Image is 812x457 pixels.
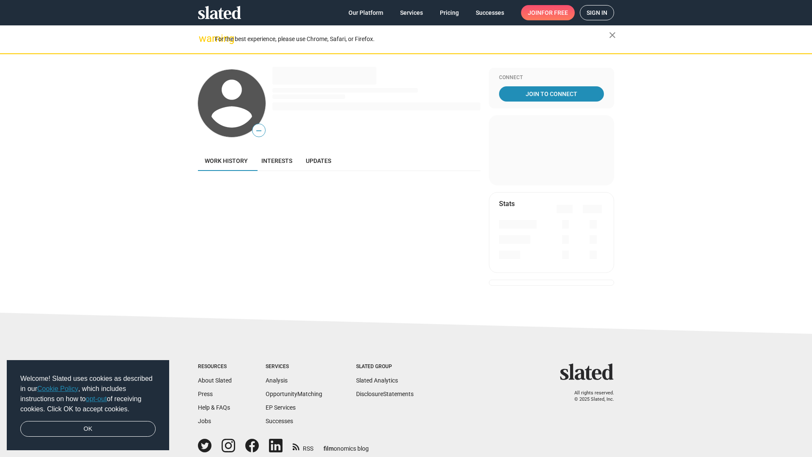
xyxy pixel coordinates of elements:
[198,404,230,411] a: Help & FAQs
[20,374,156,414] span: Welcome! Slated uses cookies as described in our , which includes instructions on how to of recei...
[198,377,232,384] a: About Slated
[342,5,390,20] a: Our Platform
[20,421,156,437] a: dismiss cookie message
[565,390,614,402] p: All rights reserved. © 2025 Slated, Inc.
[469,5,511,20] a: Successes
[356,363,414,370] div: Slated Group
[266,391,322,397] a: OpportunityMatching
[266,363,322,370] div: Services
[356,377,398,384] a: Slated Analytics
[476,5,504,20] span: Successes
[324,438,369,453] a: filmonomics blog
[393,5,430,20] a: Services
[499,74,604,81] div: Connect
[198,151,255,171] a: Work history
[499,86,604,102] a: Join To Connect
[499,199,515,208] mat-card-title: Stats
[400,5,423,20] span: Services
[37,385,78,392] a: Cookie Policy
[266,418,293,424] a: Successes
[86,395,107,402] a: opt-out
[205,157,248,164] span: Work history
[521,5,575,20] a: Joinfor free
[607,30,617,40] mat-icon: close
[324,445,334,452] span: film
[261,157,292,164] span: Interests
[528,5,568,20] span: Join
[198,391,213,397] a: Press
[266,404,296,411] a: EP Services
[7,360,169,451] div: cookieconsent
[348,5,383,20] span: Our Platform
[306,157,331,164] span: Updates
[293,440,313,453] a: RSS
[501,86,602,102] span: Join To Connect
[299,151,338,171] a: Updates
[252,125,265,136] span: —
[266,377,288,384] a: Analysis
[215,33,609,45] div: For the best experience, please use Chrome, Safari, or Firefox.
[199,33,209,44] mat-icon: warning
[440,5,459,20] span: Pricing
[255,151,299,171] a: Interests
[433,5,466,20] a: Pricing
[198,363,232,370] div: Resources
[587,6,607,20] span: Sign in
[356,391,414,397] a: DisclosureStatements
[541,5,568,20] span: for free
[580,5,614,20] a: Sign in
[198,418,211,424] a: Jobs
